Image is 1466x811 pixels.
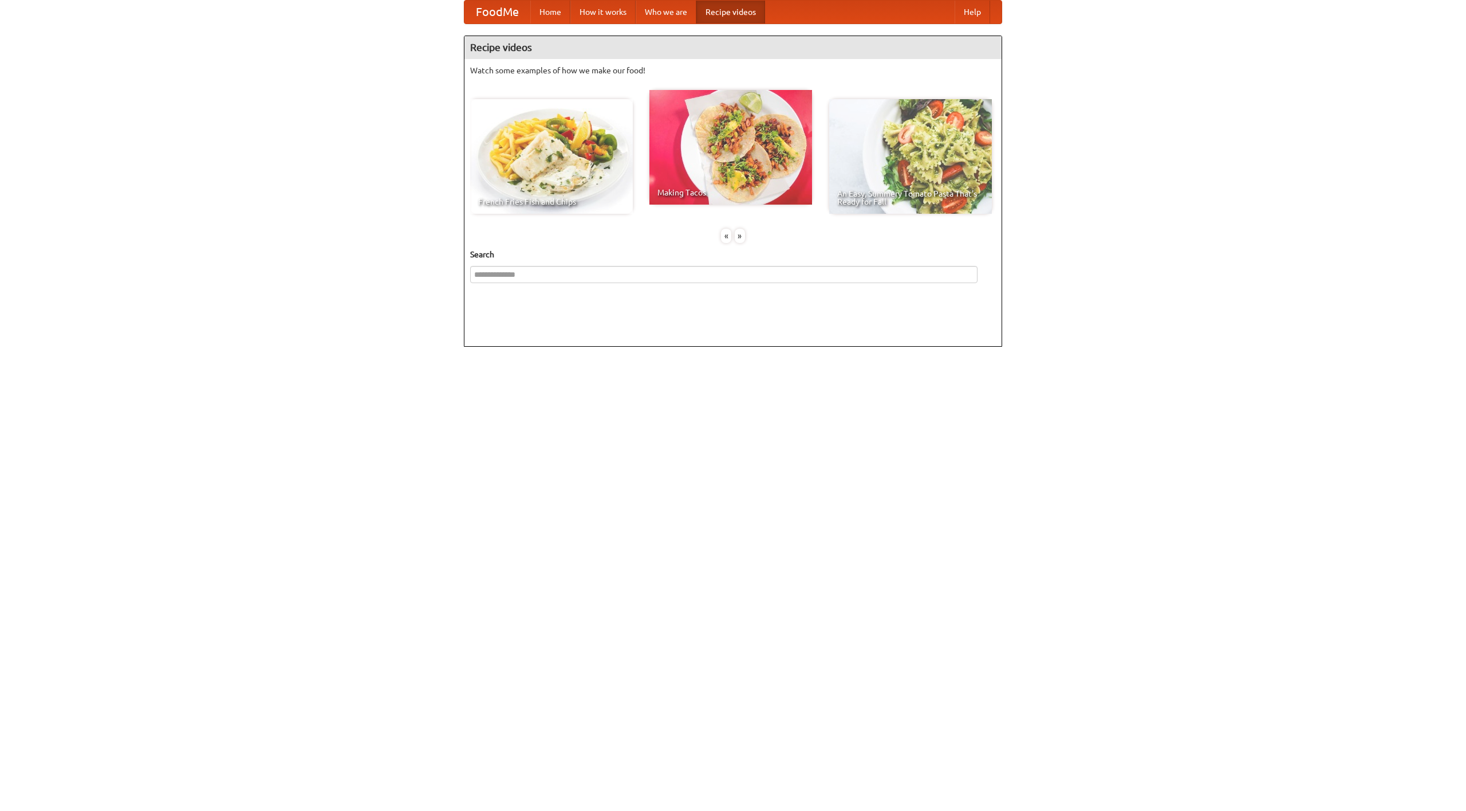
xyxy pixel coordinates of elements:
[470,65,996,76] p: Watch some examples of how we make our food!
[464,36,1002,59] h4: Recipe videos
[837,190,984,206] span: An Easy, Summery Tomato Pasta That's Ready for Fall
[649,90,812,205] a: Making Tacos
[470,99,633,214] a: French Fries Fish and Chips
[829,99,992,214] a: An Easy, Summery Tomato Pasta That's Ready for Fall
[636,1,696,23] a: Who we are
[696,1,765,23] a: Recipe videos
[478,198,625,206] span: French Fries Fish and Chips
[657,189,804,197] span: Making Tacos
[530,1,570,23] a: Home
[464,1,530,23] a: FoodMe
[735,229,745,243] div: »
[955,1,990,23] a: Help
[570,1,636,23] a: How it works
[721,229,731,243] div: «
[470,249,996,260] h5: Search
